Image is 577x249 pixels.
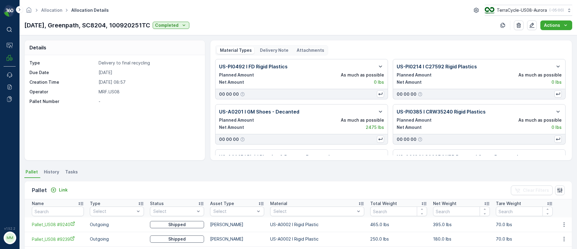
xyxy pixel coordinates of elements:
p: Planned Amount [219,117,254,123]
p: Select [273,208,355,214]
input: Search [496,207,553,216]
p: Total Weight [370,201,397,207]
p: Details [29,44,46,51]
p: [DATE] 08:57 [99,79,199,85]
p: Completed [155,22,179,28]
p: 0 lbs [551,124,562,130]
p: As much as possible [518,72,562,78]
p: 0 lbs [374,79,384,85]
p: 395.0 lbs [433,222,490,228]
p: 00 00 00 [397,91,417,97]
p: Delivery Note [259,47,288,53]
button: TerraCycle-US08-Aurora(-05:00) [485,5,572,16]
p: Select [153,208,195,214]
p: 2475 lbs [366,124,384,130]
p: Select [93,208,135,214]
p: 00 00 00 [219,136,239,142]
p: Planned Amount [397,72,432,78]
p: Clear Filters [523,187,549,193]
p: US-PI0492 I FD Rigid Plastics [219,63,288,70]
span: Allocation Details [70,7,110,13]
a: Allocation [41,8,62,13]
span: Pallet [26,169,38,175]
button: Link [48,186,70,194]
img: logo [4,5,16,17]
div: Help Tooltip Icon [240,92,245,97]
a: Homepage [26,9,32,14]
span: v 1.52.2 [4,227,16,230]
p: MRF.US08 [99,89,199,95]
a: Pallet_US08 #9239 [32,236,84,242]
p: 00 00 00 [397,136,417,142]
a: Pallet_US08 #9240 [32,221,84,228]
button: Clear Filters [511,185,553,195]
p: Due Date [29,70,96,76]
p: Outgoing [90,236,144,242]
p: As much as possible [341,117,384,123]
button: Shipped [150,235,204,243]
p: 0 lbs [551,79,562,85]
p: Net Weight [433,201,456,207]
p: Pallet [32,186,47,195]
p: 180.0 lbs [433,236,490,242]
p: Material [270,201,287,207]
p: Net Amount [397,124,422,130]
p: [DATE] [99,70,199,76]
div: Help Tooltip Icon [240,137,245,142]
p: Type [90,201,100,207]
p: 70.0 lbs [496,236,553,242]
p: Pallet Number [29,98,96,104]
p: [PERSON_NAME] [210,236,264,242]
div: Help Tooltip Icon [418,92,423,97]
button: Actions [540,20,572,30]
p: Net Amount [397,79,422,85]
p: Select [213,208,255,214]
p: Creation Time [29,79,96,85]
button: MM [4,232,16,244]
input: Search [32,207,84,216]
p: Name [32,201,44,207]
p: US-A0201 I GM Shoes - Decanted [219,108,299,115]
p: [DATE], Greenpath, SC8204, 100920251TC [24,21,150,30]
p: 70.0 lbs [496,222,553,228]
p: Link [59,187,68,193]
p: 465.0 lbs [370,222,427,228]
p: 00 00 00 [219,91,239,97]
p: Asset Type [210,201,234,207]
p: Planned Amount [219,72,254,78]
p: US-A0145 I Rigid Plastics & Beauty - Decanted [219,153,330,160]
p: Status [150,201,164,207]
p: Attachments [296,47,324,53]
p: Tare Weight [496,201,521,207]
p: US-A0002 I Rigid Plastic [270,236,364,242]
p: As much as possible [341,72,384,78]
span: History [44,169,59,175]
p: 250.0 lbs [370,236,427,242]
p: ( -05:00 ) [549,8,564,13]
p: Actions [544,22,560,28]
p: Type [29,60,96,66]
input: Search [433,207,490,216]
span: Tasks [65,169,78,175]
p: Delivery to final recycling [99,60,199,66]
p: Shipped [168,236,186,242]
input: Search [370,207,427,216]
p: Net Amount [219,124,244,130]
button: Completed [153,22,189,29]
p: Shipped [168,222,186,228]
p: - [99,98,199,104]
div: MM [5,233,15,243]
p: TerraCycle-US08-Aurora [497,7,547,13]
p: Outgoing [90,222,144,228]
p: Planned Amount [397,117,432,123]
p: Operator [29,89,96,95]
button: Shipped [150,221,204,228]
p: As much as possible [518,117,562,123]
p: US-A0002 I Rigid Plastic [270,222,364,228]
p: [PERSON_NAME] [210,222,264,228]
div: Help Tooltip Icon [418,137,423,142]
p: US-PI0214 I C27592 Rigid Plastics [397,63,477,70]
p: Net Amount [219,79,244,85]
